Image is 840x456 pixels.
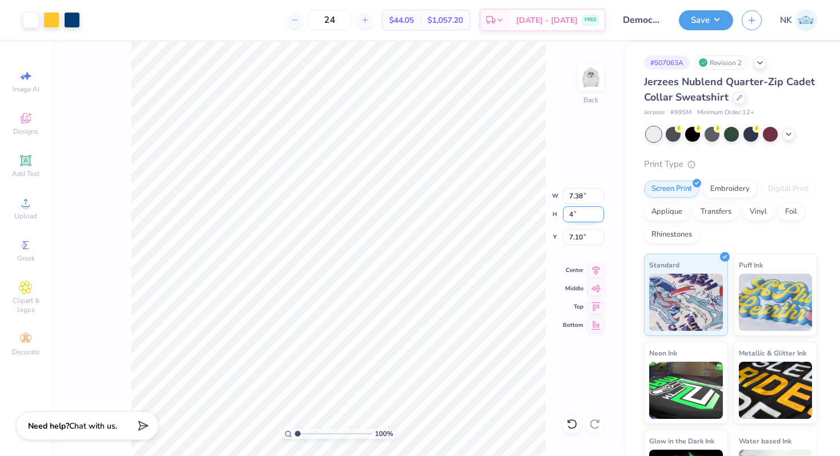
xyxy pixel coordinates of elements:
[679,10,733,30] button: Save
[307,10,352,30] input: – –
[695,55,748,70] div: Revision 2
[12,347,39,357] span: Decorate
[703,181,757,198] div: Embroidery
[563,321,583,329] span: Bottom
[644,158,817,171] div: Print Type
[693,203,739,221] div: Transfers
[780,9,817,31] a: NK
[13,127,38,136] span: Designs
[6,296,46,314] span: Clipart & logos
[739,435,791,447] span: Water based Ink
[17,254,35,263] span: Greek
[739,347,806,359] span: Metallic & Glitter Ink
[614,9,670,31] input: Untitled Design
[12,169,39,178] span: Add Text
[649,362,723,419] img: Neon Ink
[579,66,602,89] img: Back
[780,14,792,27] span: NK
[563,285,583,293] span: Middle
[644,108,665,118] span: Jerzees
[742,203,774,221] div: Vinyl
[649,435,714,447] span: Glow in the Dark Ink
[516,14,578,26] span: [DATE] - [DATE]
[649,274,723,331] img: Standard
[778,203,805,221] div: Foil
[644,55,690,70] div: # 507063A
[697,108,754,118] span: Minimum Order: 12 +
[583,95,598,105] div: Back
[649,347,677,359] span: Neon Ink
[670,108,691,118] span: # 995M
[644,181,699,198] div: Screen Print
[28,421,69,431] strong: Need help?
[375,429,393,439] span: 100 %
[13,85,39,94] span: Image AI
[739,274,813,331] img: Puff Ink
[14,211,37,221] span: Upload
[649,259,679,271] span: Standard
[389,14,414,26] span: $44.05
[563,266,583,274] span: Center
[69,421,117,431] span: Chat with us.
[427,14,463,26] span: $1,057.20
[795,9,817,31] img: Nasrullah Khan
[761,181,816,198] div: Digital Print
[644,75,815,104] span: Jerzees Nublend Quarter-Zip Cadet Collar Sweatshirt
[644,226,699,243] div: Rhinestones
[644,203,690,221] div: Applique
[563,303,583,311] span: Top
[585,16,597,24] span: FREE
[739,362,813,419] img: Metallic & Glitter Ink
[739,259,763,271] span: Puff Ink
